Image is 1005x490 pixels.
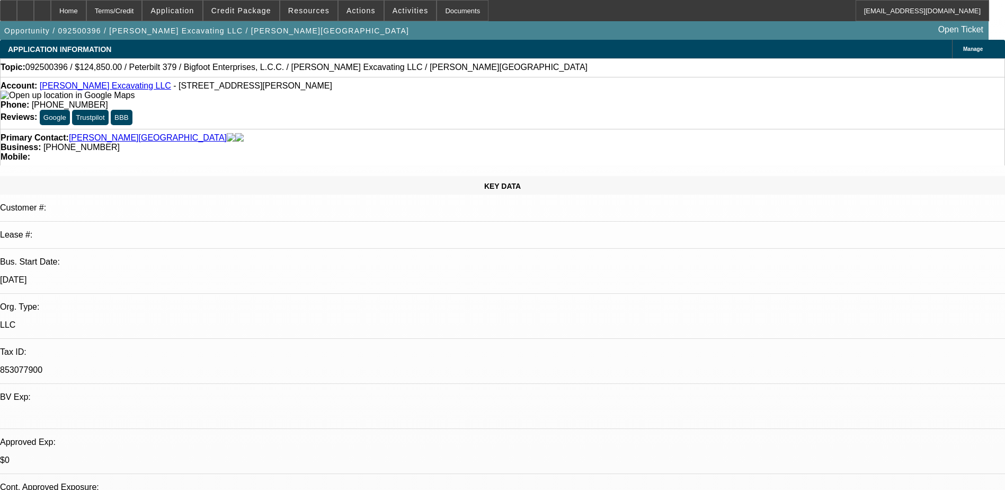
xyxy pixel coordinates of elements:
[203,1,279,21] button: Credit Package
[143,1,202,21] button: Application
[8,45,111,54] span: APPLICATION INFORMATION
[1,112,37,121] strong: Reviews:
[32,100,108,109] span: [PHONE_NUMBER]
[484,182,521,190] span: KEY DATA
[173,81,332,90] span: - [STREET_ADDRESS][PERSON_NAME]
[69,133,227,143] a: [PERSON_NAME][GEOGRAPHIC_DATA]
[211,6,271,15] span: Credit Package
[934,21,988,39] a: Open Ticket
[227,133,235,143] img: facebook-icon.png
[280,1,337,21] button: Resources
[43,143,120,152] span: [PHONE_NUMBER]
[1,100,29,109] strong: Phone:
[1,91,135,100] img: Open up location in Google Maps
[40,110,70,125] button: Google
[1,133,69,143] strong: Primary Contact:
[25,63,588,72] span: 092500396 / $124,850.00 / Peterbilt 379 / Bigfoot Enterprises, L.C.C. / [PERSON_NAME] Excavating ...
[150,6,194,15] span: Application
[235,133,244,143] img: linkedin-icon.png
[339,1,384,21] button: Actions
[40,81,171,90] a: [PERSON_NAME] Excavating LLC
[1,81,37,90] strong: Account:
[1,63,25,72] strong: Topic:
[393,6,429,15] span: Activities
[385,1,437,21] button: Activities
[288,6,330,15] span: Resources
[346,6,376,15] span: Actions
[111,110,132,125] button: BBB
[963,46,983,52] span: Manage
[1,91,135,100] a: View Google Maps
[72,110,108,125] button: Trustpilot
[1,143,41,152] strong: Business:
[1,152,30,161] strong: Mobile:
[4,27,409,35] span: Opportunity / 092500396 / [PERSON_NAME] Excavating LLC / [PERSON_NAME][GEOGRAPHIC_DATA]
